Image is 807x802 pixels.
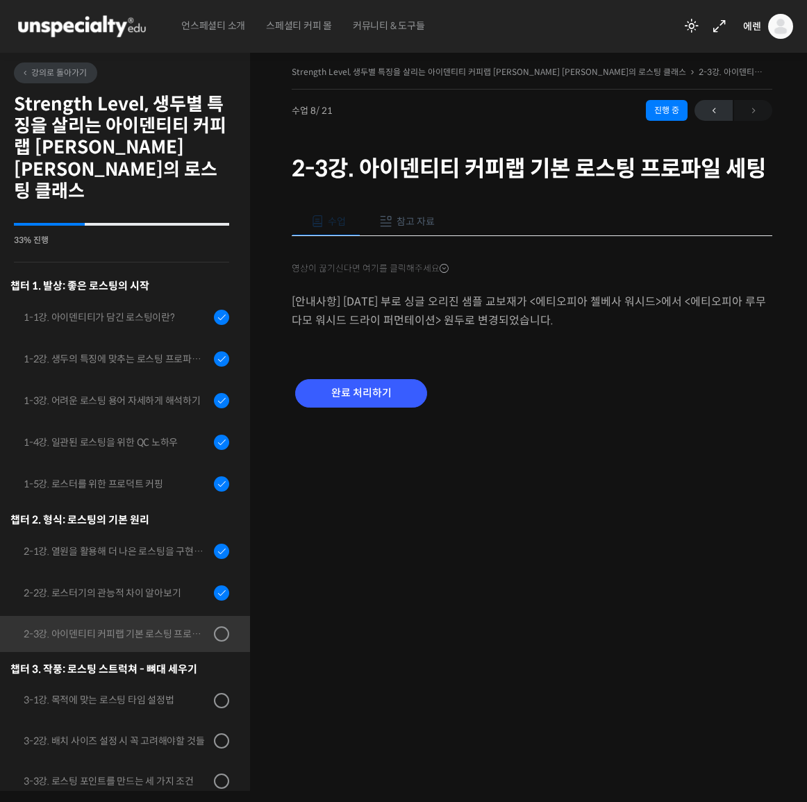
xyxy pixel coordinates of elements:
h3: 챕터 1. 발상: 좋은 로스팅의 시작 [10,276,229,295]
div: 챕터 2. 형식: 로스팅의 기본 원리 [10,510,229,529]
a: Strength Level, 생두별 특징을 살리는 아이덴티티 커피랩 [PERSON_NAME] [PERSON_NAME]의 로스팅 클래스 [292,67,686,77]
h1: 2-3강. 아이덴티티 커피랩 기본 로스팅 프로파일 세팅 [292,156,772,182]
div: 1-3강. 어려운 로스팅 용어 자세하게 해석하기 [24,393,210,408]
a: 강의로 돌아가기 [14,62,97,83]
div: 3-3강. 로스팅 포인트를 만드는 세 가지 조건 [24,774,210,789]
div: 1-1강. 아이덴티티가 담긴 로스팅이란? [24,310,210,325]
div: 2-1강. 열원을 활용해 더 나은 로스팅을 구현하는 방법 [24,544,210,559]
div: 33% 진행 [14,236,229,244]
div: 1-2강. 생두의 특징에 맞추는 로스팅 프로파일 'Stength Level' [24,351,210,367]
span: 수업 8 [292,106,333,115]
input: 완료 처리하기 [295,379,427,408]
div: 3-1강. 목적에 맞는 로스팅 타임 설정법 [24,692,210,708]
a: ←이전 [694,100,733,121]
div: 3-2강. 배치 사이즈 설정 시 꼭 고려해야할 것들 [24,733,210,749]
span: 참고 자료 [397,215,435,228]
span: 수업 [328,215,346,228]
div: 1-4강. 일관된 로스팅을 위한 QC 노하우 [24,435,210,450]
span: ← [694,101,733,120]
div: 2-3강. 아이덴티티 커피랩 기본 로스팅 프로파일 세팅 [24,626,210,642]
span: 에렌 [743,20,761,33]
p: [안내사항] [DATE] 부로 싱글 오리진 샘플 교보재가 <에티오피아 첼베사 워시드>에서 <에티오피아 루무다모 워시드 드라이 퍼먼테이션> 원두로 변경되었습니다. [292,292,772,330]
div: 챕터 3. 작풍: 로스팅 스트럭쳐 - 뼈대 세우기 [10,660,229,678]
span: 영상이 끊기신다면 여기를 클릭해주세요 [292,263,449,274]
span: / 21 [316,105,333,117]
div: 2-2강. 로스터기의 관능적 차이 알아보기 [24,585,210,601]
span: 강의로 돌아가기 [21,67,87,78]
h2: Strength Level, 생두별 특징을 살리는 아이덴티티 커피랩 [PERSON_NAME] [PERSON_NAME]의 로스팅 클래스 [14,94,229,202]
div: 1-5강. 로스터를 위한 프로덕트 커핑 [24,476,210,492]
div: 진행 중 [646,100,688,121]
